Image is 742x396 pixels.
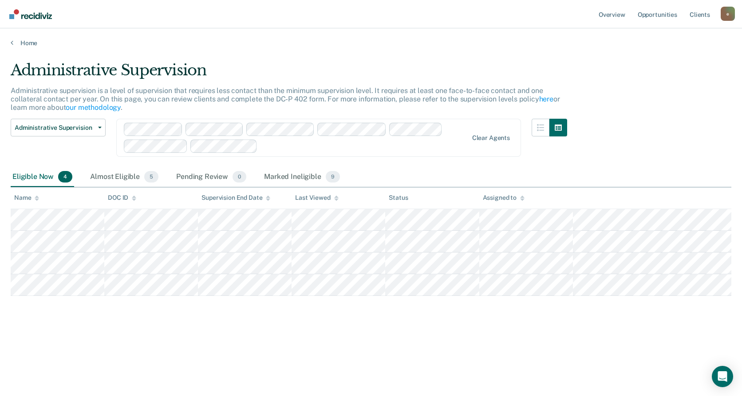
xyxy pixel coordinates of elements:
img: Recidiviz [9,9,52,19]
span: 0 [233,171,246,182]
div: Administrative Supervision [11,61,567,86]
div: Pending Review0 [174,167,248,187]
div: DOC ID [108,194,136,202]
div: Last Viewed [295,194,338,202]
div: Status [389,194,408,202]
span: Administrative Supervision [15,124,95,132]
div: Supervision End Date [201,194,270,202]
div: Eligible Now4 [11,167,74,187]
a: here [539,95,553,103]
div: Marked Ineligible9 [262,167,342,187]
button: Profile dropdown button [721,7,735,21]
div: Open Intercom Messenger [712,366,733,387]
span: 5 [144,171,158,182]
p: Administrative supervision is a level of supervision that requires less contact than the minimum ... [11,86,560,112]
a: Home [11,39,731,47]
div: e [721,7,735,21]
div: Almost Eligible5 [88,167,160,187]
div: Clear agents [472,134,510,142]
button: Administrative Supervision [11,119,106,136]
a: our methodology [66,103,121,112]
span: 9 [326,171,340,182]
div: Assigned to [483,194,525,202]
span: 4 [58,171,72,182]
div: Name [14,194,39,202]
